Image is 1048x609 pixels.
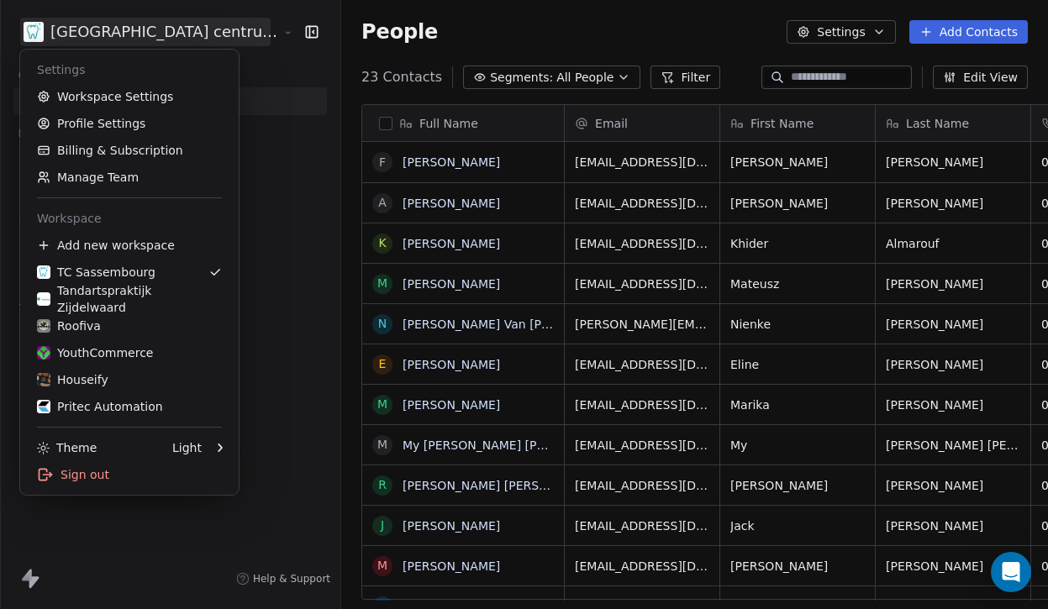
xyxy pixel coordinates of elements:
div: Theme [37,439,97,456]
div: Pritec Automation [37,398,163,415]
div: Houseify [37,371,108,388]
img: cropped-Favicon-Zijdelwaard.webp [37,292,50,306]
div: YouthCommerce [37,344,153,361]
div: Settings [27,56,232,83]
div: Sign out [27,461,232,488]
div: Tandartspraktijk Zijdelwaard [37,282,222,316]
div: TC Sassembourg [37,264,155,281]
img: b646f82e.png [37,400,50,413]
a: Billing & Subscription [27,137,232,164]
a: Profile Settings [27,110,232,137]
a: Workspace Settings [27,83,232,110]
div: Workspace [27,205,232,232]
img: cropped-favo.png [37,265,50,279]
img: Afbeelding1.png [37,373,50,386]
div: Roofiva [37,318,101,334]
img: Roofiva%20logo%20flavicon.png [37,319,50,333]
img: YC%20tumbnail%20flavicon.png [37,346,50,360]
div: Add new workspace [27,232,232,259]
div: Light [172,439,202,456]
a: Manage Team [27,164,232,191]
